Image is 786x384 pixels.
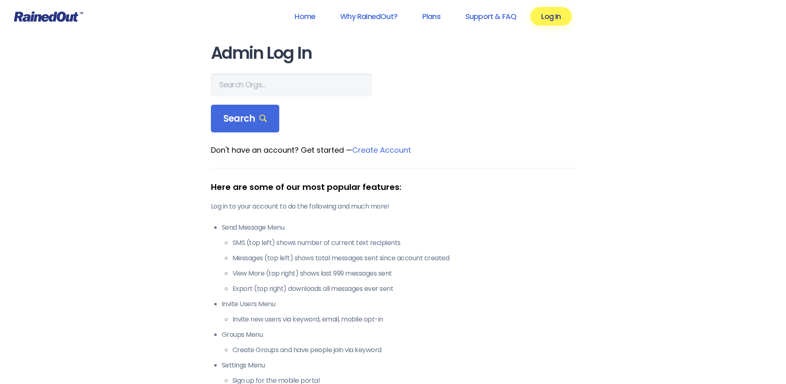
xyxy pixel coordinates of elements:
li: Groups Menu [222,330,576,355]
div: Search [211,105,280,133]
input: Search Orgs… [211,73,372,96]
a: Plans [411,7,451,26]
a: Support & FAQ [455,7,527,26]
li: Invite Users Menu [222,299,576,324]
span: Search [223,113,267,125]
a: Log In [530,7,571,26]
a: Why RainedOut? [329,7,408,26]
li: Invite new users via keyword, email, mobile opt-in [232,314,576,324]
li: Send Message Menu [222,223,576,294]
li: Create Groups and have people join via keyword [232,345,576,355]
li: SMS (top left) shows number of current text recipients [232,238,576,248]
li: Messages (top left) shows total messages sent since account created [232,253,576,263]
a: Home [284,7,326,26]
li: Export (top right) downloads all messages ever sent [232,284,576,294]
div: Here are some of our most popular features: [211,181,576,193]
a: Create Account [352,145,411,155]
li: View More (top right) shows last 999 messages sent [232,269,576,278]
h1: Admin Log In [211,44,576,62]
p: Log in to your account to do the following and much more! [211,202,576,211]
